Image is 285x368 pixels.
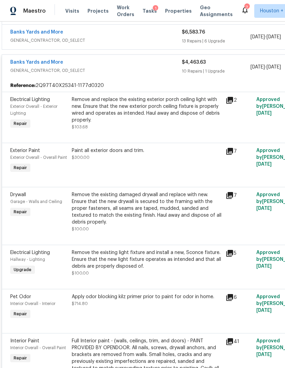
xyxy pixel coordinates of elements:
span: Repair [11,120,30,127]
span: Repair [11,355,30,361]
span: Garage - Walls and Ceiling [10,200,62,204]
span: Upgrade [11,266,34,273]
span: [DATE] [256,206,272,211]
span: [DATE] [250,35,265,39]
div: 5 [226,249,252,257]
div: 7 [226,147,252,155]
div: Remove the existing light fixture and install a new, Sconce fixture. Ensure that the new light fi... [72,249,221,270]
span: Interior Paint [10,339,39,343]
span: [DATE] [256,264,272,269]
span: [DATE] [256,352,272,357]
span: Projects [87,8,109,14]
span: [DATE] [267,65,281,69]
span: Exterior Paint [10,148,40,153]
span: Maestro [23,8,46,14]
span: $100.00 [72,227,89,231]
span: Repair [11,164,30,171]
div: 2 [226,96,252,104]
span: Interior Overall - Overall Paint [10,346,66,350]
span: $4,463.63 [182,60,206,65]
span: - [250,64,281,71]
span: - [250,34,281,40]
span: [DATE] [256,308,272,313]
span: [DATE] [256,162,272,167]
span: Repair [11,310,30,317]
div: Remove the existing damaged drywall and replace with new. Ensure that the new drywall is secured ... [72,191,221,226]
a: Banks Yards and More [10,30,63,35]
a: Banks Yards and More [10,60,63,65]
span: Tasks [142,9,157,13]
div: Remove and replace the existing exterior porch ceiling light with new. Ensure that the new exteri... [72,96,221,124]
div: 6 [226,293,252,302]
span: Interior Overall - Interior [10,302,55,306]
span: Drywall [10,192,26,197]
span: Geo Assignments [200,4,233,18]
span: Visits [65,8,79,14]
span: Exterior Overall - Overall Paint [10,155,67,160]
span: Electrical Lighting [10,250,50,255]
div: Paint all exterior doors and trim. [72,147,221,154]
span: Work Orders [117,4,134,18]
span: Repair [11,208,30,215]
span: $100.00 [72,271,89,275]
span: [DATE] [267,35,281,39]
div: 7 [244,4,249,11]
span: Pet Odor [10,294,31,299]
span: $6,583.76 [182,30,205,35]
div: 41 [226,338,252,346]
span: GENERAL_CONTRACTOR, OD_SELECT [10,37,182,44]
div: 1 [153,5,158,12]
span: $714.80 [72,302,88,306]
div: 13 Repairs | 6 Upgrade [182,38,250,45]
span: [DATE] [250,65,265,69]
span: GENERAL_CONTRACTOR, OD_SELECT [10,67,182,74]
div: Apply odor blocking kilz primer prior to paint for odor in home. [72,293,221,300]
b: Reference: [10,82,36,89]
div: 10 Repairs | 1 Upgrade [182,68,250,75]
span: Hallway - Lighting [10,257,45,262]
div: 7 [226,191,252,200]
span: $103.68 [72,125,88,129]
span: Exterior Overall - Exterior Lighting [10,104,57,115]
span: Electrical Lighting [10,97,50,102]
span: Properties [165,8,192,14]
span: [DATE] [256,111,272,116]
span: $300.00 [72,155,90,160]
